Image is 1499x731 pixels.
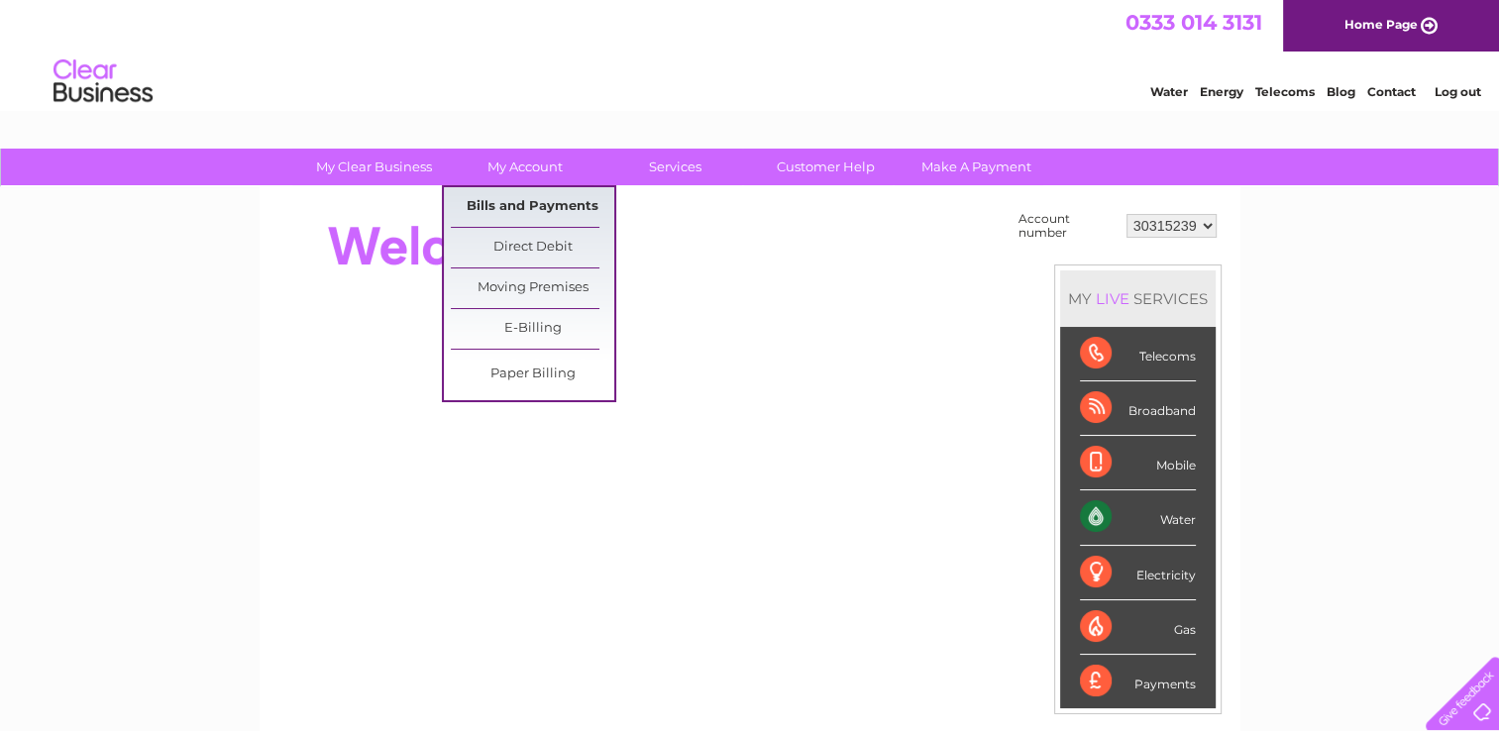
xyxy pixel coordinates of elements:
a: 0333 014 3131 [1125,10,1262,35]
a: My Account [443,149,606,185]
div: Gas [1080,600,1196,655]
img: logo.png [53,52,154,112]
div: LIVE [1092,289,1133,308]
a: Log out [1434,84,1480,99]
a: Make A Payment [895,149,1058,185]
a: Bills and Payments [451,187,614,227]
a: Telecoms [1255,84,1315,99]
a: Water [1150,84,1188,99]
a: Energy [1200,84,1243,99]
div: Mobile [1080,436,1196,490]
a: Direct Debit [451,228,614,267]
a: Moving Premises [451,268,614,308]
div: Electricity [1080,546,1196,600]
div: Payments [1080,655,1196,708]
div: Telecoms [1080,327,1196,381]
a: E-Billing [451,309,614,349]
a: Services [593,149,757,185]
a: Blog [1327,84,1355,99]
a: Contact [1367,84,1416,99]
a: Customer Help [744,149,908,185]
a: My Clear Business [292,149,456,185]
td: Account number [1014,207,1122,245]
div: MY SERVICES [1060,270,1216,327]
div: Broadband [1080,381,1196,436]
a: Paper Billing [451,355,614,394]
div: Clear Business is a trading name of Verastar Limited (registered in [GEOGRAPHIC_DATA] No. 3667643... [282,11,1219,96]
div: Water [1080,490,1196,545]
